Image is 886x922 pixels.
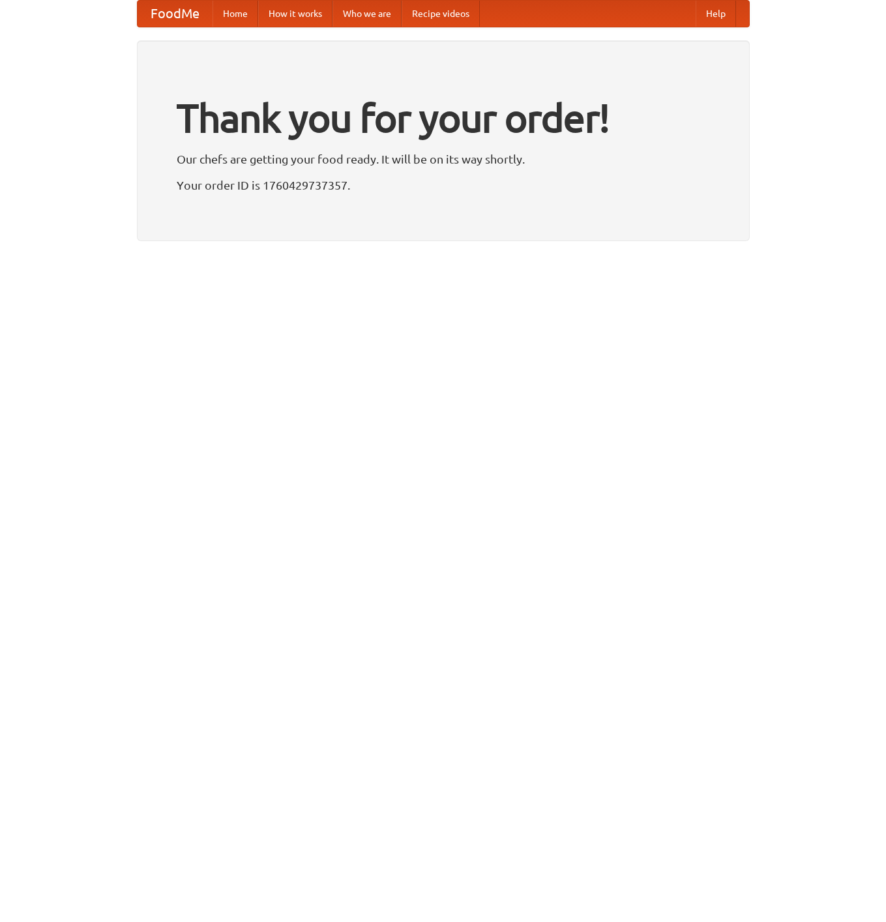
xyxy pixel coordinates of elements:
a: Home [213,1,258,27]
a: How it works [258,1,332,27]
a: FoodMe [138,1,213,27]
p: Your order ID is 1760429737357. [177,175,710,195]
h1: Thank you for your order! [177,87,710,149]
p: Our chefs are getting your food ready. It will be on its way shortly. [177,149,710,169]
a: Who we are [332,1,402,27]
a: Help [696,1,736,27]
a: Recipe videos [402,1,480,27]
